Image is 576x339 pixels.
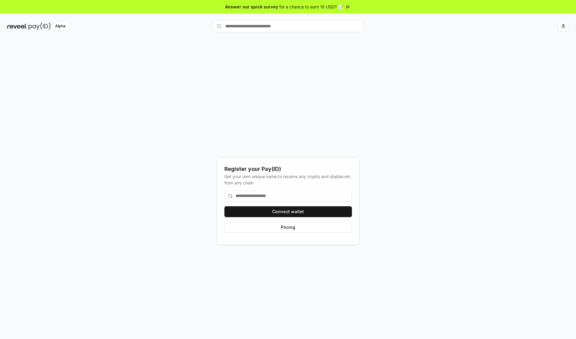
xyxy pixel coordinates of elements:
span: for a chance to earn 10 USDT 📝 [279,4,343,10]
img: pay_id [28,23,51,30]
span: Answer our quick survey [225,4,278,10]
div: Get your own unique name to receive any crypto and stablecoin, from any chain [224,173,352,186]
button: Connect wallet [224,206,352,217]
img: reveel_dark [7,23,27,30]
button: Pricing [224,222,352,233]
div: Register your Pay(ID) [224,165,352,173]
div: Alpha [52,23,69,30]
